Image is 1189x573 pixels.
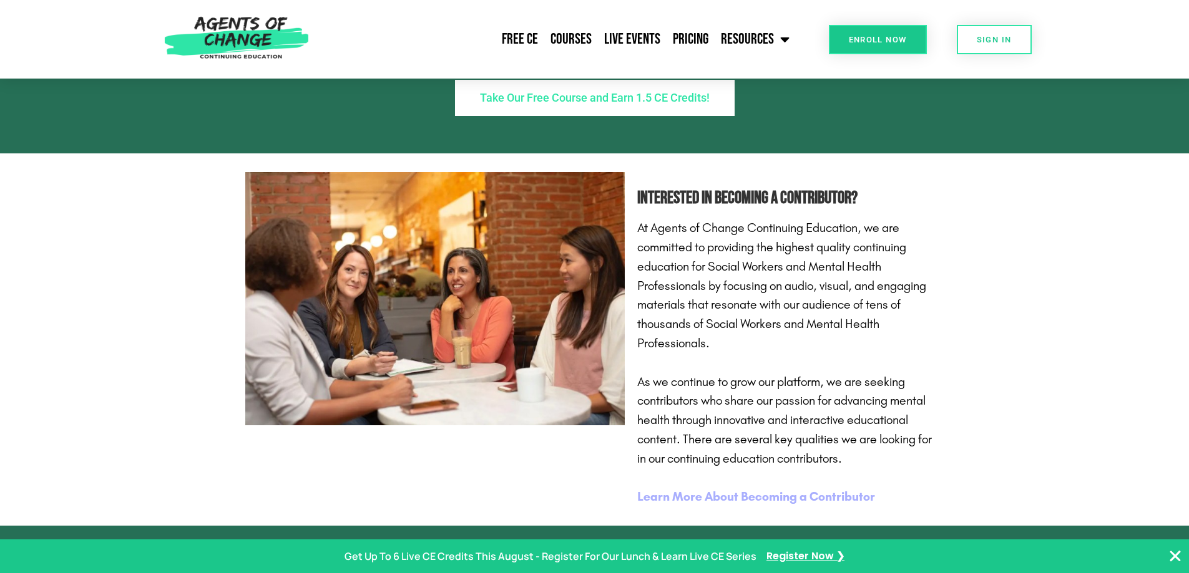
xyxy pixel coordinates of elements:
[480,92,710,104] span: Take Our Free Course and Earn 1.5 CE Credits!
[496,24,544,55] a: Free CE
[715,24,796,55] a: Resources
[637,491,875,503] a: Learn More About Becoming a Contributor
[637,374,934,466] span: As we continue to grow our platform, we are seeking contributors who share our passion for advanc...
[829,25,927,54] a: Enroll Now
[598,24,667,55] a: Live Events
[849,36,907,44] span: Enroll Now
[977,36,1012,44] span: SIGN IN
[766,547,844,566] a: Register Now ❯
[544,24,598,55] a: Courses
[315,24,796,55] nav: Menu
[1168,549,1183,564] button: Close Banner
[957,25,1032,54] a: SIGN IN
[345,547,756,566] p: Get Up To 6 Live CE Credits This August - Register For Our Lunch & Learn Live CE Series
[455,80,735,116] a: Take Our Free Course and Earn 1.5 CE Credits!
[667,24,715,55] a: Pricing
[637,220,929,350] span: At Agents of Change Continuing Education, we are committed to providing the highest quality conti...
[637,489,875,504] b: Learn More About Becoming a Contributor
[637,185,939,213] h2: Interested in Becoming a Contributor?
